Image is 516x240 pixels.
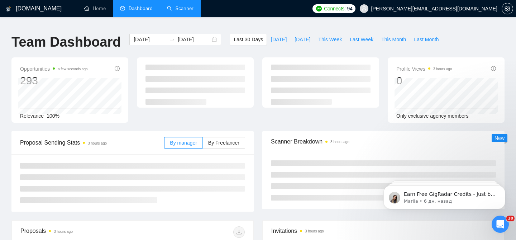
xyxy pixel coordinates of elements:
button: setting [502,3,513,14]
input: End date [178,36,210,43]
span: 100% [47,113,59,119]
span: By Freelancer [208,140,239,146]
a: homeHome [84,5,106,11]
span: 94 [347,5,353,13]
iframe: Intercom notifications сообщение [373,170,516,221]
span: info-circle [491,66,496,71]
time: 3 hours ago [305,229,324,233]
span: Profile Views [396,65,452,73]
button: Last 30 Days [230,34,267,45]
div: Proposals [20,226,133,238]
span: [DATE] [271,36,287,43]
time: 3 hours ago [88,141,107,145]
span: Connects: [324,5,345,13]
button: This Month [377,34,410,45]
span: Last Week [350,36,373,43]
span: Scanner Breakdown [271,137,496,146]
time: a few seconds ago [58,67,87,71]
button: Last Week [346,34,377,45]
span: This Week [318,36,342,43]
time: 3 hours ago [433,67,452,71]
iframe: Intercom live chat [492,216,509,233]
span: Only exclusive agency members [396,113,469,119]
span: [DATE] [295,36,310,43]
a: searchScanner [167,5,193,11]
button: [DATE] [267,34,291,45]
h1: Team Dashboard [11,34,121,51]
button: This Week [314,34,346,45]
img: upwork-logo.png [316,6,322,11]
div: 293 [20,74,88,88]
span: Invitations [271,226,496,235]
span: swap-right [169,37,175,42]
div: 0 [396,74,452,88]
input: Start date [134,36,166,43]
span: user [362,6,367,11]
time: 3 hours ago [54,230,73,234]
time: 3 hours ago [330,140,349,144]
a: setting [502,6,513,11]
span: 10 [506,216,515,221]
button: [DATE] [291,34,314,45]
img: logo [6,3,11,15]
span: By manager [170,140,197,146]
span: New [494,135,505,141]
span: info-circle [115,66,120,71]
span: Last Month [414,36,439,43]
span: This Month [381,36,406,43]
span: dashboard [120,6,125,11]
span: Relevance [20,113,44,119]
button: Last Month [410,34,443,45]
span: Proposal Sending Stats [20,138,164,147]
span: Opportunities [20,65,88,73]
span: Last 30 Days [234,36,263,43]
span: to [169,37,175,42]
span: Dashboard [129,5,153,11]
